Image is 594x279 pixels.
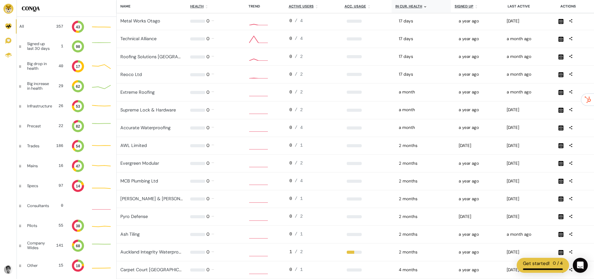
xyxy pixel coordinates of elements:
[120,143,147,148] a: AWL Limited
[17,116,116,136] a: Precast 22 82
[459,178,499,184] div: 2024-05-15 01:25pm
[459,54,499,60] div: 2024-05-31 08:00am
[295,249,303,254] span: / 2
[347,144,391,147] div: 0%
[206,231,210,238] div: 0
[399,249,452,255] div: 2025-06-02 12:00am
[399,143,452,149] div: 2025-06-23 12:00am
[507,249,548,255] div: 2025-08-05 08:35pm
[573,258,588,273] div: Open Intercom Messenger
[459,107,499,113] div: 2024-09-25 09:46am
[120,107,176,113] a: Supreme Lock & Hardware
[120,231,140,237] a: Ash Tiling
[399,54,452,60] div: 2025-07-28 12:00am
[27,164,48,168] div: Mains
[507,231,548,238] div: 2025-07-03 08:48am
[206,89,210,96] div: 0
[27,263,48,268] div: Other
[17,216,116,236] a: Pilots 55 38
[399,214,452,220] div: 2025-06-09 12:00am
[120,54,203,59] a: Roofing Solutions [GEOGRAPHIC_DATA]
[206,107,210,114] div: 0
[459,160,499,167] div: 2024-05-31 07:59am
[289,160,339,167] div: 0
[206,178,210,185] div: 0
[27,42,52,51] div: Signed up last 30 days
[53,163,63,169] div: 16
[53,223,63,229] div: 55
[345,4,366,8] u: Acc. Usage
[27,144,48,148] div: Trades
[507,214,548,220] div: 2025-05-26 11:56am
[347,162,391,165] div: 0%
[4,265,13,274] img: Avatar
[3,4,13,14] img: Brand
[399,267,452,273] div: 2025-04-28 12:00am
[295,143,303,148] span: / 1
[399,18,452,24] div: 2025-07-28 12:00am
[399,107,452,113] div: 2025-07-14 12:00am
[17,136,116,156] a: Trades 186 54
[56,63,63,69] div: 40
[289,213,339,220] div: 0
[295,178,303,183] span: / 4
[295,54,303,59] span: / 2
[507,54,548,60] div: 2025-07-18 12:10pm
[19,24,48,29] div: All
[289,249,339,256] div: 1
[289,4,314,8] u: Active users
[289,267,339,273] div: 0
[120,214,148,219] a: Pyro Defense
[347,251,391,254] div: 50%
[206,35,210,42] div: 0
[206,54,210,60] div: 0
[347,37,391,40] div: 0%
[399,160,452,167] div: 2025-06-23 12:00am
[17,56,116,76] a: Big drop in health 40 17
[57,43,63,49] div: 1
[206,160,210,167] div: 0
[507,107,548,113] div: 2025-07-29 06:46pm
[53,123,63,129] div: 22
[27,204,49,208] div: Consultants
[289,142,339,149] div: 0
[206,125,210,131] div: 0
[120,160,159,166] a: Evergreen Modular
[295,107,303,112] span: / 2
[53,262,63,268] div: 15
[27,82,52,91] div: Big increase in health
[347,268,391,272] div: 0%
[507,143,548,149] div: 2025-06-23 02:38pm
[507,178,548,184] div: 2025-07-28 07:10am
[17,17,116,36] a: All 357 43
[459,231,499,238] div: 2024-05-31 08:05am
[53,24,63,30] div: 357
[120,178,158,184] a: MCB Plumbing Ltd
[347,180,391,183] div: 0%
[399,196,452,202] div: 2025-06-16 12:00am
[295,161,303,166] span: / 2
[295,18,303,23] span: / 4
[347,73,391,76] div: 0%
[17,96,116,116] a: Infrastructure 26 53
[507,71,548,78] div: 2025-07-17 04:10pm
[507,36,548,42] div: 2025-07-17 02:09pm
[295,90,303,95] span: / 2
[53,183,63,189] div: 97
[289,54,339,60] div: 0
[17,36,116,56] a: Signed up last 30 days 1 98
[399,178,452,184] div: 2025-06-16 12:00am
[17,236,116,256] a: Company Wides 141 68
[289,125,339,131] div: 0
[206,249,210,256] div: 0
[459,196,499,202] div: 2024-05-31 07:54am
[459,18,499,24] div: 2024-05-31 08:05am
[53,143,63,149] div: 186
[120,249,206,255] a: Auckland Integrity Waterproofing Limited
[459,125,499,131] div: 2024-05-15 01:27pm
[295,72,303,77] span: / 2
[399,36,452,42] div: 2025-07-28 12:00am
[27,104,52,108] div: Infrastructure
[54,203,63,209] div: 0
[347,55,391,58] div: 0%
